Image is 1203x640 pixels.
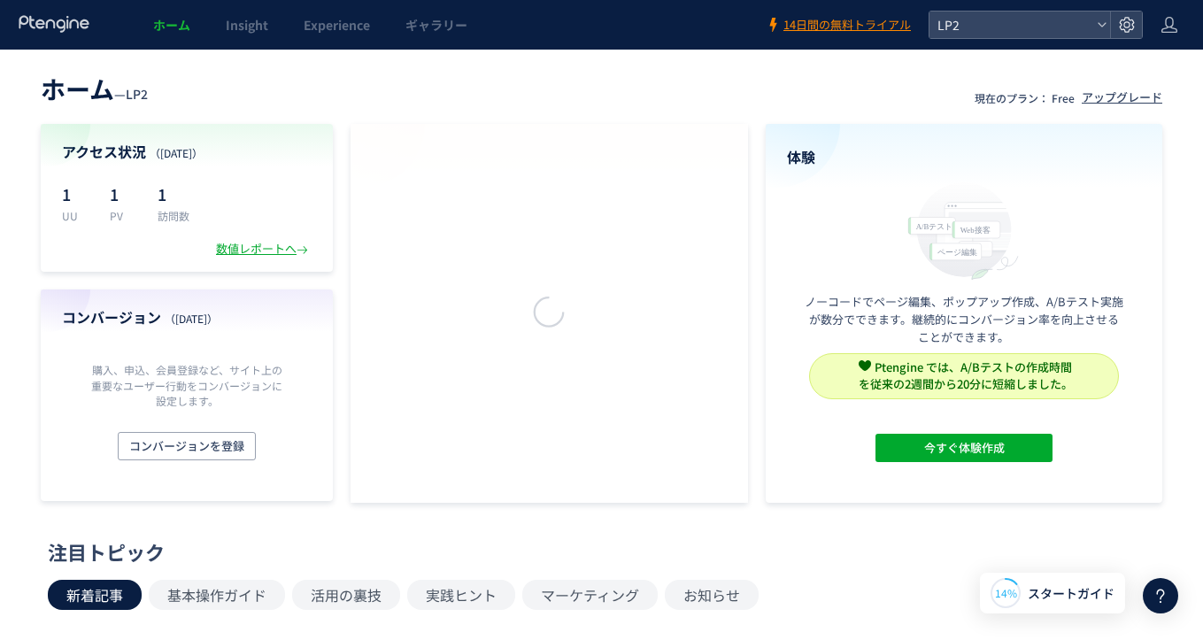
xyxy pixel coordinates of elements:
[1082,89,1162,106] div: アップグレード
[805,293,1123,346] p: ノーコードでページ編集、ポップアップ作成、A/Bテスト実施が数分でできます。継続的にコンバージョン率を向上させることができます。
[158,180,189,208] p: 1
[110,180,136,208] p: 1
[153,16,190,34] span: ホーム
[975,90,1075,105] p: 現在のプラン： Free
[150,145,203,160] span: （[DATE]）
[899,178,1029,281] img: home_experience_onbo_jp-C5-EgdA0.svg
[665,580,759,610] button: お知らせ
[226,16,268,34] span: Insight
[62,208,89,223] p: UU
[118,432,256,460] button: コンバージョンを登録
[158,208,189,223] p: 訪問数
[216,241,312,258] div: 数値レポートへ
[1028,584,1114,603] span: スタートガイド
[766,17,911,34] a: 14日間の無料トライアル
[149,580,285,610] button: 基本操作ガイド
[62,307,312,328] h4: コンバージョン
[62,142,312,162] h4: アクセス状況
[48,538,1146,566] div: 注目トピック
[995,585,1017,600] span: 14%
[62,180,89,208] p: 1
[783,17,911,34] span: 14日間の無料トライアル
[859,359,871,372] img: svg+xml,%3c
[165,311,218,326] span: （[DATE]）
[875,434,1053,462] button: 今すぐ体験作成
[48,580,142,610] button: 新着記事
[126,85,148,103] span: LP2
[304,16,370,34] span: Experience
[87,362,287,407] p: 購入、申込、会員登録など、サイト上の重要なユーザー行動をコンバージョンに設定します。
[129,432,244,460] span: コンバージョンを登録
[932,12,1090,38] span: LP2
[41,71,148,106] div: —
[787,147,1142,167] h4: 体験
[405,16,467,34] span: ギャラリー
[859,359,1073,392] span: Ptengine では、A/Bテストの作成時間 を従来の2週間から20分に短縮しました。
[407,580,515,610] button: 実践ヒント
[41,71,114,106] span: ホーム
[522,580,658,610] button: マーケティング
[110,208,136,223] p: PV
[292,580,400,610] button: 活用の裏技
[923,434,1004,462] span: 今すぐ体験作成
